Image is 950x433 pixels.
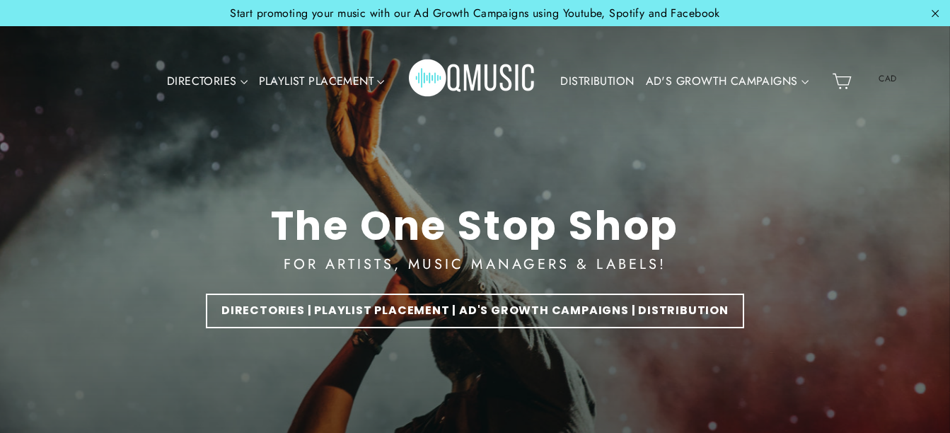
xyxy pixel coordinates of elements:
[861,68,915,89] span: CAD
[271,202,680,250] div: The One Stop Shop
[409,50,536,113] img: Q Music Promotions
[640,65,814,98] a: AD'S GROWTH CAMPAIGNS
[253,65,390,98] a: PLAYLIST PLACEMENT
[555,65,639,98] a: DISTRIBUTION
[284,253,666,276] div: FOR ARTISTS, MUSIC MANAGERS & LABELS!
[161,65,253,98] a: DIRECTORIES
[206,294,744,328] a: DIRECTORIES | PLAYLIST PLACEMENT | AD'S GROWTH CAMPAIGNS | DISTRIBUTION
[119,40,826,123] div: Primary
